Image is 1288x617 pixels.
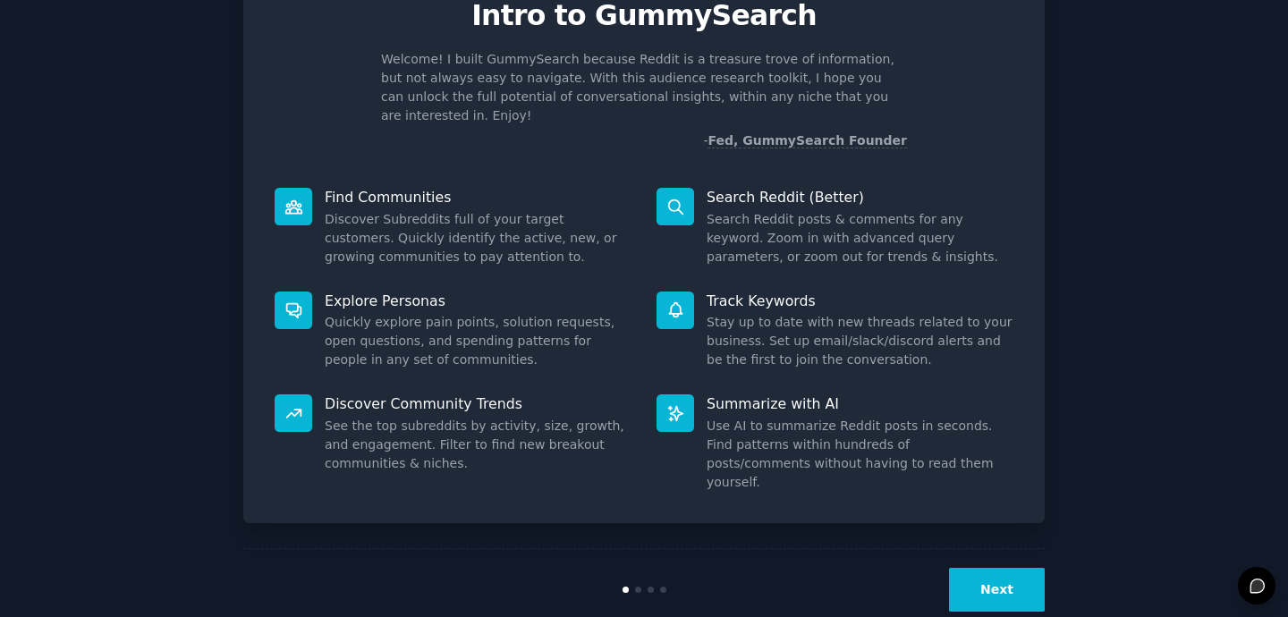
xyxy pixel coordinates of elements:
p: Explore Personas [325,292,631,310]
dd: Quickly explore pain points, solution requests, open questions, and spending patterns for people ... [325,313,631,369]
dd: Use AI to summarize Reddit posts in seconds. Find patterns within hundreds of posts/comments with... [707,417,1013,492]
dd: Stay up to date with new threads related to your business. Set up email/slack/discord alerts and ... [707,313,1013,369]
a: Fed, GummySearch Founder [708,133,907,148]
dd: Search Reddit posts & comments for any keyword. Zoom in with advanced query parameters, or zoom o... [707,210,1013,266]
p: Find Communities [325,188,631,207]
dd: See the top subreddits by activity, size, growth, and engagement. Filter to find new breakout com... [325,417,631,473]
dd: Discover Subreddits full of your target customers. Quickly identify the active, new, or growing c... [325,210,631,266]
button: Next [949,568,1045,612]
div: - [703,131,907,150]
p: Track Keywords [707,292,1013,310]
p: Search Reddit (Better) [707,188,1013,207]
p: Welcome! I built GummySearch because Reddit is a treasure trove of information, but not always ea... [381,50,907,125]
p: Discover Community Trends [325,394,631,413]
p: Summarize with AI [707,394,1013,413]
